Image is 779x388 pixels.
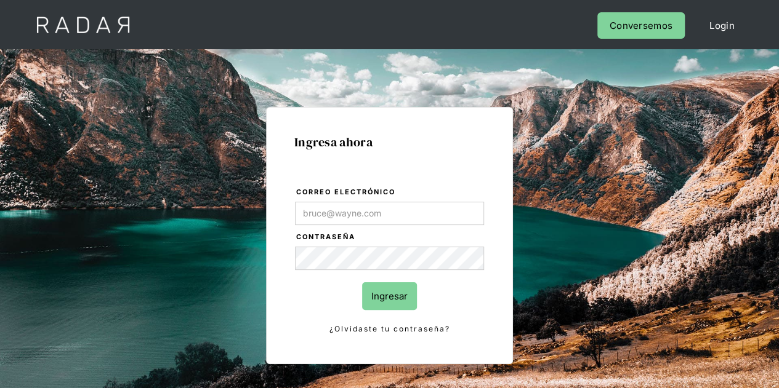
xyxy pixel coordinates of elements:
[294,135,485,149] h1: Ingresa ahora
[294,186,485,336] form: Login Form
[697,12,747,39] a: Login
[295,322,484,336] a: ¿Olvidaste tu contraseña?
[296,231,484,243] label: Contraseña
[295,202,484,225] input: bruce@wayne.com
[597,12,685,39] a: Conversemos
[296,186,484,199] label: Correo electrónico
[362,282,417,310] input: Ingresar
